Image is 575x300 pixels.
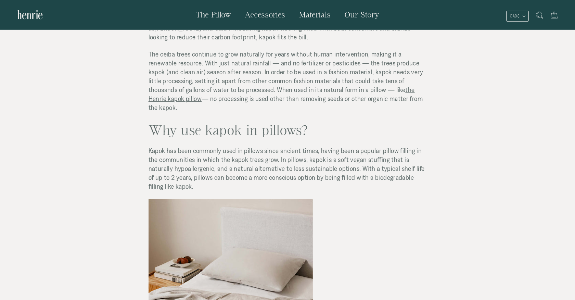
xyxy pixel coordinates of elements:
[344,10,379,19] span: Our Story
[149,147,425,190] span: Kapok has been commonly used in pillows since ancient times, having been a popular pillow filling...
[506,11,529,22] button: CAD $
[245,10,285,19] span: Accessories
[17,7,43,23] img: Henrie
[196,10,231,19] span: The Pillow
[299,10,331,19] span: Materials
[149,120,427,140] h2: Why use kapok in pillows?
[149,50,423,111] span: The ceiba trees continue to grow naturally for years without human intervention, making it a rene...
